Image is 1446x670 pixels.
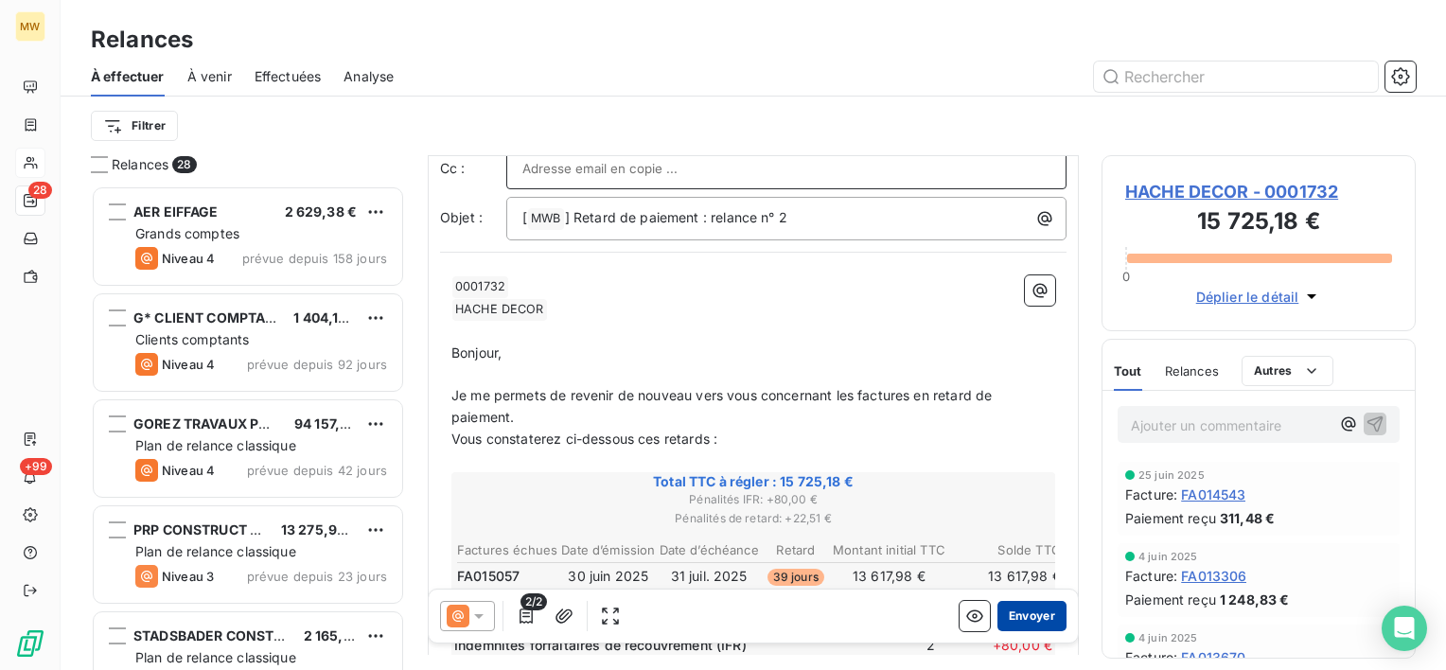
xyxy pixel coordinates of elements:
span: PRP CONSTRUCT BV [133,521,268,538]
button: Envoyer [997,601,1067,631]
span: Pénalités de retard : + 22,51 € [454,510,1052,527]
span: 0 [1122,269,1130,284]
span: 1 248,83 € [1220,590,1290,609]
span: Plan de relance classique [135,543,296,559]
input: Rechercher [1094,62,1378,92]
span: Niveau 4 [162,251,215,266]
span: AER EIFFAGE [133,203,219,220]
span: Bonjour, [451,344,502,361]
span: 2 165,62 € [304,627,374,644]
span: Pénalités IFR : + 80,00 € [454,491,1052,508]
input: Adresse email en copie ... [522,154,1050,183]
span: À venir [187,67,232,86]
span: GOREZ TRAVAUX PUBLICS [133,415,307,432]
span: Niveau 4 [162,463,215,478]
span: HACHE DECOR [452,299,547,321]
td: 13 617,98 € [832,566,946,587]
span: Tout [1114,363,1142,379]
span: 0001732 [452,276,508,298]
span: Niveau 4 [162,357,215,372]
span: 1 404,19 € [293,309,360,326]
span: Paiement reçu [1125,508,1216,528]
div: Open Intercom Messenger [1382,606,1427,651]
th: Montant initial TTC [832,540,946,560]
span: 2 629,38 € [285,203,358,220]
button: Filtrer [91,111,178,141]
span: ] Retard de paiement : relance n° 2 [565,209,787,225]
span: Facture : [1125,485,1177,504]
th: Factures échues [456,540,558,560]
span: À effectuer [91,67,165,86]
span: 28 [172,156,196,173]
span: HACHE DECOR - 0001732 [1125,179,1392,204]
span: Total TTC à régler : 15 725,18 € [454,472,1052,491]
div: MW [15,11,45,42]
span: STADSBADER CONSTRUCTION [133,627,335,644]
span: FA015057 [457,567,520,586]
span: prévue depuis 42 jours [247,463,387,478]
span: Je me permets de revenir de nouveau vers vous concernant les factures en retard de paiement. [451,387,996,425]
span: Grands comptes [135,225,239,241]
span: Plan de relance classique [135,649,296,665]
span: Objet : [440,209,483,225]
span: Vous constaterez ci-dessous ces retards : [451,431,717,447]
td: 30 juin 2025 [560,566,656,587]
label: Cc : [440,159,506,178]
span: Analyse [344,67,394,86]
p: Indemnités forfaitaires de recouvrement (IFR) [454,636,818,655]
span: Paiement reçu [1125,590,1216,609]
button: Déplier le détail [1190,286,1328,308]
th: Date d’émission [560,540,656,560]
span: Facture : [1125,566,1177,586]
span: FA014543 [1181,485,1245,504]
th: Solde TTC [948,540,1062,560]
span: Effectuées [255,67,322,86]
span: [ [522,209,527,225]
span: FA013306 [1181,566,1246,586]
span: 13 275,98 € [281,521,359,538]
span: MWB [528,208,563,230]
span: prévue depuis 92 jours [247,357,387,372]
span: Clients comptants [135,331,250,347]
th: Date d’échéance [659,540,760,560]
td: 31 juil. 2025 [659,566,760,587]
span: +99 [20,458,52,475]
span: 4 juin 2025 [1138,551,1198,562]
img: Logo LeanPay [15,628,45,659]
h3: 15 725,18 € [1125,204,1392,242]
span: prévue depuis 158 jours [242,251,387,266]
h3: Relances [91,23,193,57]
span: Plan de relance classique [135,437,296,453]
div: grid [91,185,405,670]
span: Relances [1165,363,1219,379]
span: 4 juin 2025 [1138,632,1198,644]
span: 25 juin 2025 [1138,469,1205,481]
span: FA013670 [1181,647,1245,667]
span: 28 [28,182,52,199]
span: G* CLIENT COMPTANT [133,309,285,326]
span: Relances [112,155,168,174]
span: Déplier le détail [1196,287,1299,307]
span: 2/2 [520,593,547,610]
span: Facture : [1125,647,1177,667]
span: 39 jours [767,569,824,586]
span: 94 157,76 € [294,415,369,432]
span: Niveau 3 [162,569,214,584]
span: 311,48 € [1220,508,1275,528]
td: 13 617,98 € [948,566,1062,587]
span: prévue depuis 23 jours [247,569,387,584]
button: Autres [1242,356,1333,386]
th: Retard [762,540,830,560]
